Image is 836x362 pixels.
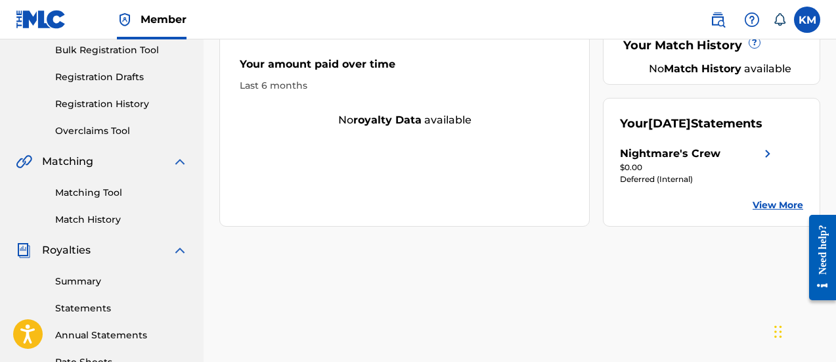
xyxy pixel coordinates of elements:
div: Your Match History [620,37,803,55]
a: Summary [55,275,188,288]
div: Your amount paid over time [240,57,569,79]
img: MLC Logo [16,10,66,29]
strong: Match History [664,62,741,75]
img: Top Rightsholder [117,12,133,28]
span: [DATE] [648,116,691,131]
a: Statements [55,302,188,315]
a: Match History [55,213,188,227]
a: Public Search [705,7,731,33]
a: Nightmare's Crewright chevron icon$0.00Deferred (Internal) [620,146,776,185]
span: Matching [42,154,93,170]
img: right chevron icon [760,146,776,162]
a: Bulk Registration Tool [55,43,188,57]
a: Registration Drafts [55,70,188,84]
img: expand [172,242,188,258]
div: Your Statements [620,115,762,133]
a: View More [753,198,803,212]
span: ? [749,37,760,48]
iframe: Chat Widget [770,299,836,362]
div: $0.00 [620,162,776,173]
img: help [744,12,760,28]
span: Royalties [42,242,91,258]
a: Overclaims Tool [55,124,188,138]
div: User Menu [794,7,820,33]
iframe: Resource Center [799,204,836,310]
a: Matching Tool [55,186,188,200]
img: Royalties [16,242,32,258]
img: expand [172,154,188,170]
span: Member [141,12,187,27]
div: No available [220,112,589,128]
div: Last 6 months [240,79,569,93]
strong: royalty data [353,114,422,126]
img: Matching [16,154,32,170]
div: Deferred (Internal) [620,173,776,185]
div: Help [739,7,765,33]
div: Nightmare's Crew [620,146,720,162]
a: Registration History [55,97,188,111]
div: Notifications [773,13,786,26]
img: search [710,12,726,28]
a: Annual Statements [55,328,188,342]
div: No available [636,61,803,77]
div: Drag [774,312,782,351]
